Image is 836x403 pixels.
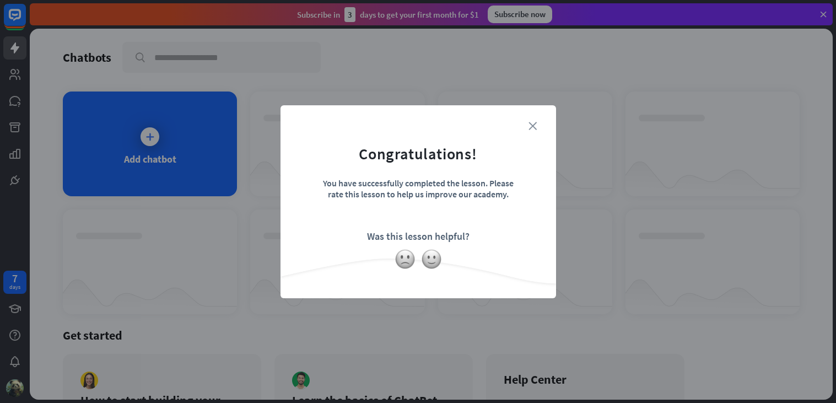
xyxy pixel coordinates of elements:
img: slightly-frowning-face [395,249,416,270]
div: You have successfully completed the lesson. Please rate this lesson to help us improve our academy. [322,178,515,216]
i: close [528,122,537,130]
div: Was this lesson helpful? [367,230,470,243]
img: slightly-smiling-face [421,249,442,270]
div: Congratulations! [359,144,477,164]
